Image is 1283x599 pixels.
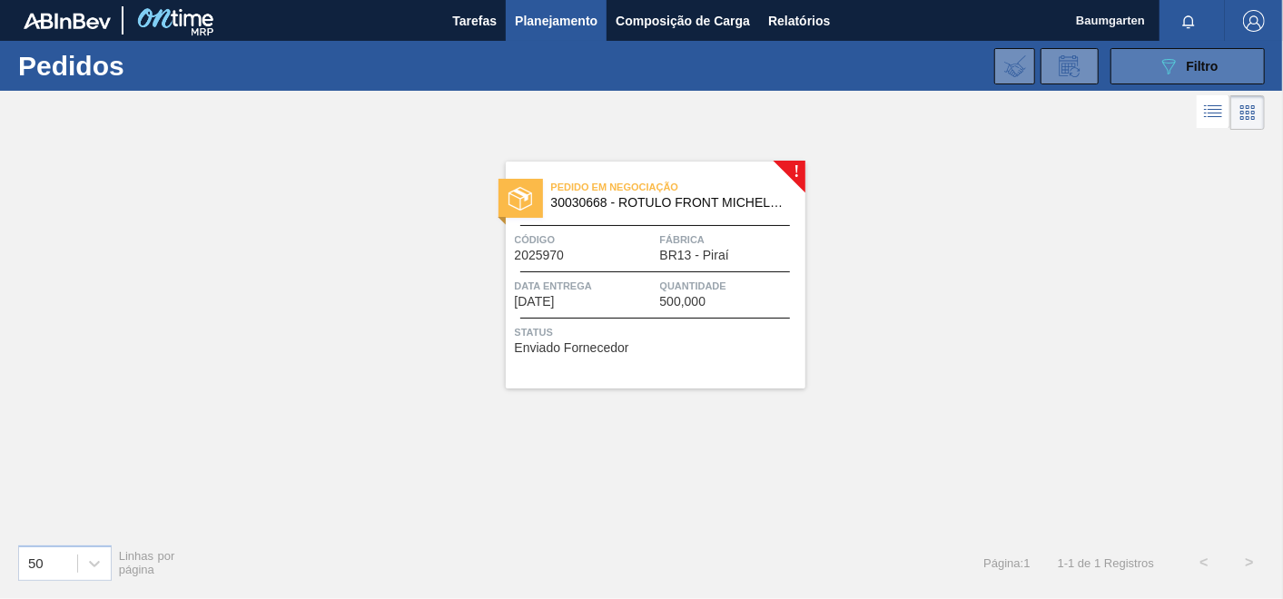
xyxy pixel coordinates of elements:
[1181,540,1227,585] button: <
[551,196,791,210] span: 30030668 - ROTULO FRONT MICHELOB 330ML EXP CH
[515,277,656,295] span: Data entrega
[508,187,532,211] img: status
[660,277,801,295] span: Quantidade
[1243,10,1265,32] img: Logout
[1058,556,1154,570] span: 1 - 1 de 1 Registros
[1227,540,1272,585] button: >
[515,231,656,249] span: Código
[515,10,597,32] span: Planejamento
[551,178,805,196] span: Pedido em Negociação
[768,10,830,32] span: Relatórios
[994,48,1035,84] div: Importar Negociações dos Pedidos
[479,162,805,388] a: !statusPedido em Negociação30030668 - ROTULO FRONT MICHELOB 330ML EXP CHCódigo2025970FábricaBR13 ...
[1110,48,1265,84] button: Filtro
[1187,59,1219,74] span: Filtro
[18,55,274,76] h1: Pedidos
[1041,48,1099,84] div: Solicitação de Revisão de Pedidos
[616,10,750,32] span: Composição de Carga
[660,249,729,262] span: BR13 - Piraí
[515,323,801,341] span: Status
[28,555,44,571] div: 50
[983,556,1030,570] span: Página : 1
[1160,8,1218,34] button: Notificações
[24,13,111,29] img: TNhmsLtSVTkK8tSr43FrP2fwEKptu5GPRR3wAAAABJRU5ErkJggg==
[660,231,801,249] span: Fábrica
[515,341,629,355] span: Enviado Fornecedor
[1230,95,1265,130] div: Visão em Cards
[515,295,555,309] span: 08/10/2025
[660,295,706,309] span: 500,000
[1197,95,1230,130] div: Visão em Lista
[452,10,497,32] span: Tarefas
[119,549,175,576] span: Linhas por página
[515,249,565,262] span: 2025970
